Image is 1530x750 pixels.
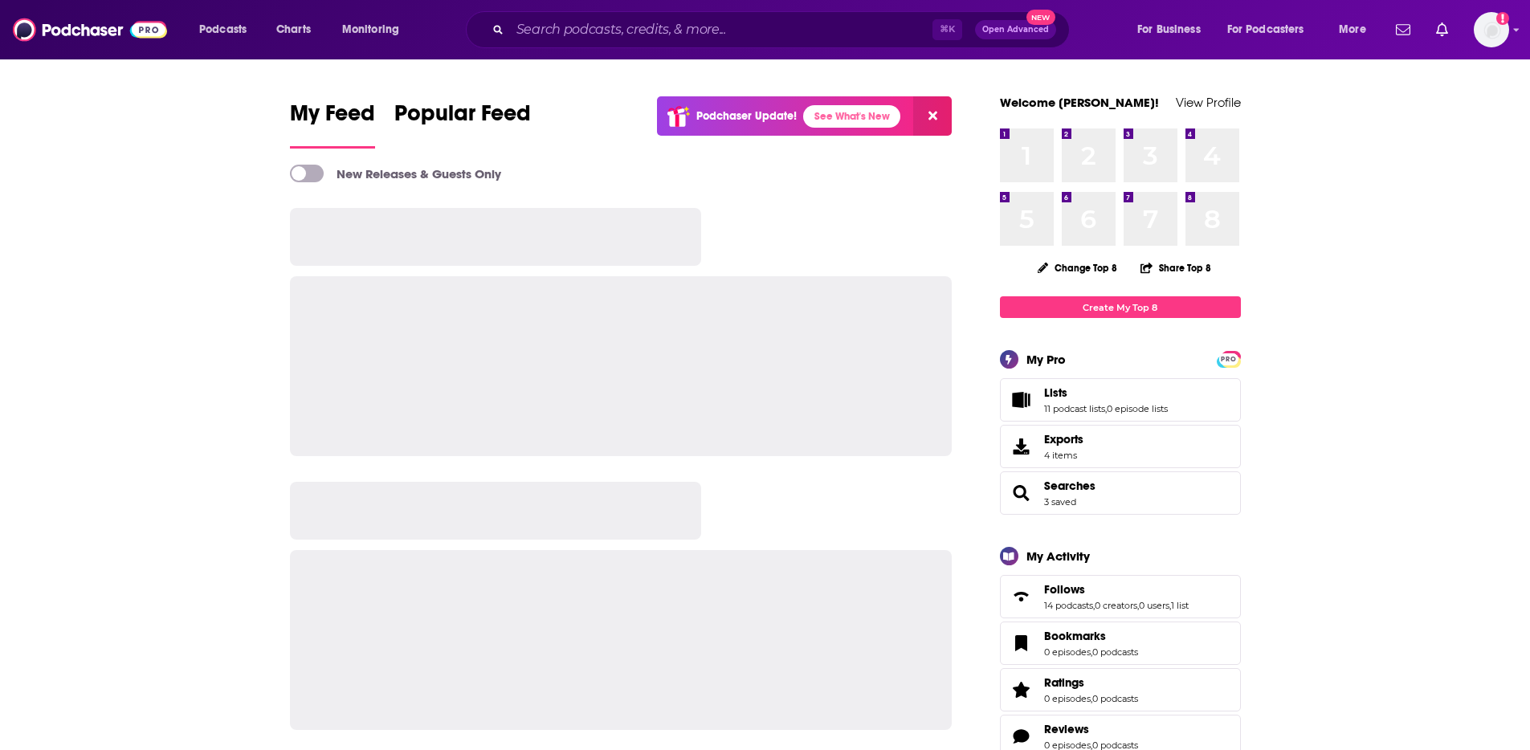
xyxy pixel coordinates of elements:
span: Exports [1044,432,1083,446]
a: Ratings [1044,675,1138,690]
a: 3 saved [1044,496,1076,507]
div: My Activity [1026,548,1090,564]
span: , [1137,600,1139,611]
a: Popular Feed [394,100,531,149]
span: Ratings [1000,668,1241,711]
span: Searches [1000,471,1241,515]
a: View Profile [1176,95,1241,110]
button: Change Top 8 [1028,258,1128,278]
span: Follows [1044,582,1085,597]
div: My Pro [1026,352,1066,367]
a: Follows [1006,585,1038,608]
span: Podcasts [199,18,247,41]
span: For Business [1137,18,1201,41]
span: Logged in as lkingsley [1474,12,1509,47]
a: Reviews [1006,725,1038,748]
a: See What's New [803,105,900,128]
button: open menu [188,17,267,43]
span: Bookmarks [1044,629,1106,643]
a: Searches [1006,482,1038,504]
a: 0 episode lists [1107,403,1168,414]
a: Bookmarks [1044,629,1138,643]
button: open menu [1328,17,1386,43]
a: 11 podcast lists [1044,403,1105,414]
a: 0 podcasts [1092,646,1138,658]
span: My Feed [290,100,375,137]
div: Search podcasts, credits, & more... [481,11,1085,48]
a: Welcome [PERSON_NAME]! [1000,95,1159,110]
a: Lists [1006,389,1038,411]
a: My Feed [290,100,375,149]
a: 14 podcasts [1044,600,1093,611]
a: 0 creators [1095,600,1137,611]
a: 0 podcasts [1092,693,1138,704]
span: Follows [1000,575,1241,618]
span: For Podcasters [1227,18,1304,41]
span: More [1339,18,1366,41]
span: 4 items [1044,450,1083,461]
a: Exports [1000,425,1241,468]
img: User Profile [1474,12,1509,47]
button: Share Top 8 [1140,252,1212,283]
input: Search podcasts, credits, & more... [510,17,932,43]
span: Lists [1044,385,1067,400]
a: Charts [266,17,320,43]
button: Open AdvancedNew [975,20,1056,39]
button: Show profile menu [1474,12,1509,47]
span: Lists [1000,378,1241,422]
button: open menu [1126,17,1221,43]
span: , [1093,600,1095,611]
a: Show notifications dropdown [1430,16,1455,43]
a: Follows [1044,582,1189,597]
a: Reviews [1044,722,1138,736]
span: Charts [276,18,311,41]
a: 0 users [1139,600,1169,611]
a: Lists [1044,385,1168,400]
span: , [1091,646,1092,658]
a: Bookmarks [1006,632,1038,654]
button: open menu [331,17,420,43]
span: Monitoring [342,18,399,41]
p: Podchaser Update! [696,109,797,123]
a: 0 episodes [1044,693,1091,704]
a: 0 episodes [1044,646,1091,658]
span: ⌘ K [932,19,962,40]
a: Create My Top 8 [1000,296,1241,318]
span: Open Advanced [982,26,1049,34]
span: , [1091,693,1092,704]
span: , [1105,403,1107,414]
span: Ratings [1044,675,1084,690]
span: , [1169,600,1171,611]
button: open menu [1217,17,1328,43]
a: Show notifications dropdown [1389,16,1417,43]
a: PRO [1219,353,1238,365]
svg: Add a profile image [1496,12,1509,25]
a: Ratings [1006,679,1038,701]
span: Exports [1006,435,1038,458]
a: New Releases & Guests Only [290,165,501,182]
span: Bookmarks [1000,622,1241,665]
span: New [1026,10,1055,25]
a: Searches [1044,479,1095,493]
span: Reviews [1044,722,1089,736]
img: Podchaser - Follow, Share and Rate Podcasts [13,14,167,45]
span: Popular Feed [394,100,531,137]
a: 1 list [1171,600,1189,611]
